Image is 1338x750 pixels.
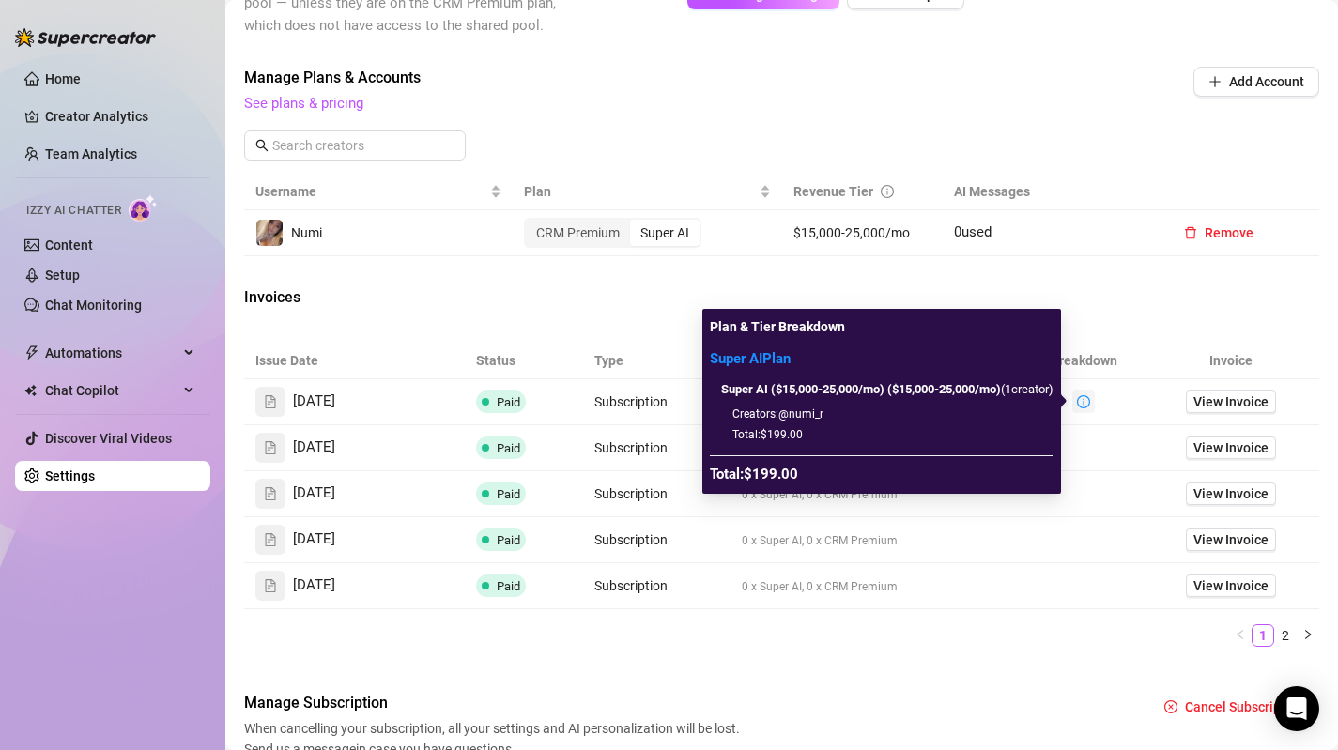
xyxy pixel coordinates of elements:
span: 0 used [954,223,992,240]
span: [DATE] [293,436,335,459]
span: close-circle [1164,700,1177,713]
th: Invoice [1143,343,1319,379]
a: View Invoice [1186,528,1276,551]
span: delete [1184,226,1197,239]
span: right [1302,629,1314,640]
span: Plan [524,181,755,202]
li: 2 [1274,624,1297,647]
span: Invoices [244,286,560,309]
span: Subscription [594,394,668,409]
a: Discover Viral Videos [45,431,172,446]
span: info-circle [1077,395,1090,408]
button: Add Account [1193,67,1319,97]
a: Setup [45,268,80,283]
span: Numi [291,225,322,240]
th: Breakdown [1024,343,1142,379]
a: View Invoice [1186,390,1276,413]
a: Creator Analytics [45,101,195,131]
span: [DATE] [293,390,335,413]
span: Izzy AI Chatter [26,202,121,220]
span: Subscription [594,486,668,501]
span: 0 x Super AI, 0 x CRM Premium [742,488,898,501]
span: [DATE] [293,574,335,597]
span: View Invoice [1193,529,1269,550]
div: segmented control [524,218,701,248]
div: Open Intercom Messenger [1274,686,1319,731]
a: View Invoice [1186,482,1276,505]
div: Super AI [630,220,700,246]
span: View Invoice [1193,437,1269,458]
span: plus [1208,75,1222,88]
span: ( 1 creator ) [721,382,1053,396]
a: See plans & pricing [244,95,363,112]
input: Search creators [272,135,439,156]
a: Chat Monitoring [45,298,142,313]
span: Automations [45,338,178,368]
li: Next Page [1297,624,1319,647]
th: Username [244,174,513,210]
span: file-text [264,441,277,454]
span: left [1235,629,1246,640]
span: [DATE] [293,528,335,551]
span: Manage Plans & Accounts [244,67,1066,89]
span: Manage Subscription [244,692,746,714]
span: file-text [264,487,277,500]
span: Cancel Subscription [1185,699,1304,714]
th: AI Messages [943,174,1158,210]
a: Team Analytics [45,146,137,161]
a: View Invoice [1186,574,1276,597]
span: Creators: @numi_r [732,407,823,421]
span: Paid [497,533,520,547]
span: thunderbolt [24,345,39,360]
button: left [1229,624,1252,647]
a: 1 [1253,625,1273,646]
a: Home [45,71,81,86]
div: CRM Premium [526,220,630,246]
td: 0 x Super AI, 0 x CRM Premium [731,517,1025,563]
strong: Plan & Tier Breakdown [710,319,845,334]
th: Status [465,343,582,379]
strong: Super AI Plan [710,350,791,367]
strong: Super AI ($15,000-25,000/mo) ($15,000-25,000/mo) [721,382,1001,396]
img: logo-BBDzfeDw.svg [15,28,156,47]
button: Remove [1169,218,1269,248]
span: Subscription [594,578,668,593]
span: Paid [497,487,520,501]
span: file-text [264,533,277,546]
button: Cancel Subscription [1149,692,1319,722]
span: [DATE] [293,482,335,505]
span: Revenue Tier [793,184,873,199]
span: Chat Copilot [45,375,178,406]
span: View Invoice [1193,483,1269,504]
th: Issue Date [244,343,465,379]
span: 0 x Super AI, 0 x CRM Premium [742,534,898,547]
span: View Invoice [1193,391,1269,412]
strong: Total: $199.00 [710,466,798,482]
a: Content [45,237,93,253]
img: Chat Copilot [24,384,37,397]
span: info-circle [881,185,894,198]
span: Add Account [1229,74,1304,89]
a: Settings [45,468,95,483]
li: 1 [1252,624,1274,647]
span: Total: $199.00 [732,428,803,441]
td: 0 x Super AI, 0 x CRM Premium [731,471,1025,517]
span: search [255,139,269,152]
span: Username [255,181,486,202]
img: Numi [256,220,283,246]
img: AI Chatter [129,194,158,222]
span: Subscription [594,440,668,455]
th: Plan [513,174,781,210]
button: right [1297,624,1319,647]
td: 0 x Super AI, 0 x CRM Premium [731,563,1025,609]
a: View Invoice [1186,436,1276,459]
span: Paid [497,579,520,593]
span: Subscription [594,532,668,547]
span: Remove [1205,225,1253,240]
a: 2 [1275,625,1296,646]
td: $15,000-25,000/mo [782,210,944,256]
span: Paid [497,395,520,409]
span: file-text [264,579,277,592]
span: Paid [497,441,520,455]
li: Previous Page [1229,624,1252,647]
